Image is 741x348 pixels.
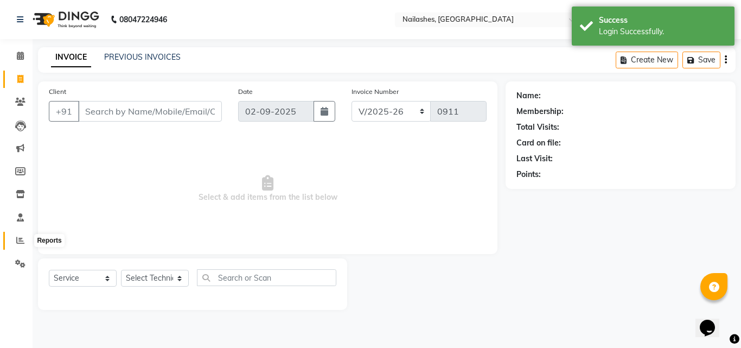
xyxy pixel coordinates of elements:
div: Reports [34,234,64,247]
div: Name: [516,90,541,102]
button: +91 [49,101,79,122]
div: Last Visit: [516,153,553,164]
div: Success [599,15,726,26]
b: 08047224946 [119,4,167,35]
div: Total Visits: [516,122,559,133]
div: Points: [516,169,541,180]
label: Date [238,87,253,97]
iframe: chat widget [695,305,730,337]
input: Search or Scan [197,269,336,286]
label: Invoice Number [352,87,399,97]
div: Card on file: [516,137,561,149]
button: Create New [616,52,678,68]
img: logo [28,4,102,35]
a: INVOICE [51,48,91,67]
span: Select & add items from the list below [49,135,487,243]
a: PREVIOUS INVOICES [104,52,181,62]
label: Client [49,87,66,97]
div: Login Successfully. [599,26,726,37]
button: Save [682,52,720,68]
input: Search by Name/Mobile/Email/Code [78,101,222,122]
div: Membership: [516,106,564,117]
